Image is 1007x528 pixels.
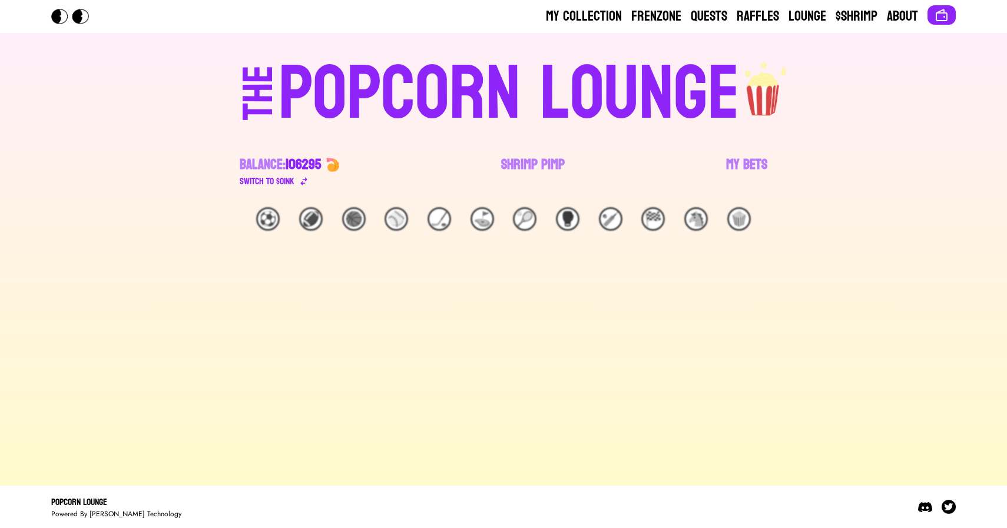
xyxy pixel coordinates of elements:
[326,158,340,172] img: 🍤
[286,152,321,177] span: 106295
[740,52,788,118] img: popcorn
[240,174,294,188] div: Switch to $ OINK
[918,500,932,514] img: Discord
[471,207,494,231] div: ⛳️
[428,207,451,231] div: 🏒
[599,207,622,231] div: 🏏
[935,8,949,22] img: Connect wallet
[501,155,565,188] a: Shrimp Pimp
[237,65,280,144] div: THE
[51,9,98,24] img: Popcorn
[684,207,708,231] div: 🐴
[546,7,622,26] a: My Collection
[641,207,665,231] div: 🏁
[726,155,767,188] a: My Bets
[789,7,826,26] a: Lounge
[691,7,727,26] a: Quests
[299,207,323,231] div: 🏈
[51,495,181,509] div: Popcorn Lounge
[727,207,751,231] div: 🍿
[631,7,681,26] a: Frenzone
[887,7,918,26] a: About
[385,207,408,231] div: ⚾️
[240,155,321,174] div: Balance:
[942,500,956,514] img: Twitter
[141,52,866,132] a: THEPOPCORN LOUNGEpopcorn
[836,7,877,26] a: $Shrimp
[256,207,280,231] div: ⚽️
[513,207,536,231] div: 🎾
[51,509,181,519] div: Powered By [PERSON_NAME] Technology
[556,207,579,231] div: 🥊
[342,207,366,231] div: 🏀
[737,7,779,26] a: Raffles
[279,57,740,132] div: POPCORN LOUNGE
